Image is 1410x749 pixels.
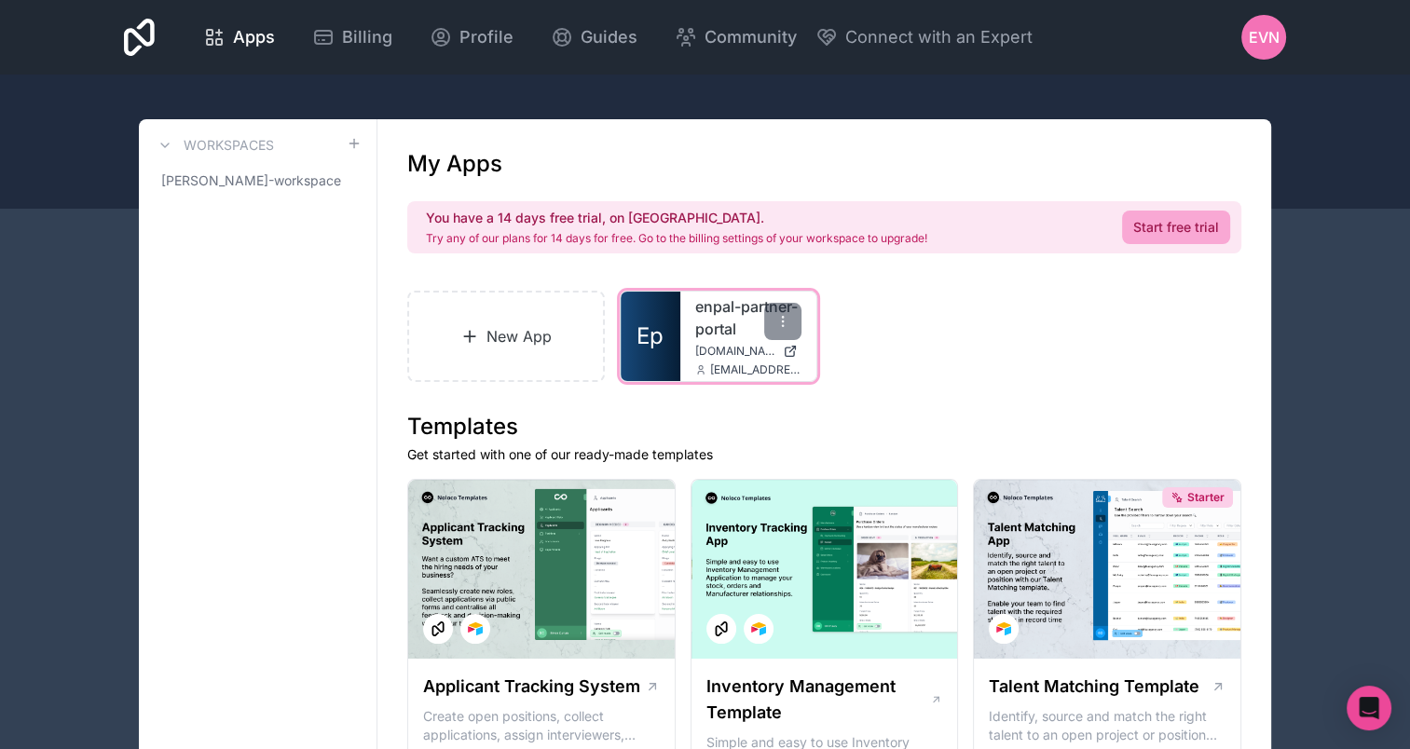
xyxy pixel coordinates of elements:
a: Community [660,17,812,58]
h1: Templates [407,412,1241,442]
h1: My Apps [407,149,502,179]
span: Apps [233,24,275,50]
span: EVN [1249,26,1280,48]
h3: Workspaces [184,136,274,155]
span: Guides [581,24,637,50]
a: Profile [415,17,528,58]
p: Identify, source and match the right talent to an open project or position with our Talent Matchi... [989,707,1225,744]
span: Billing [342,24,392,50]
p: Create open positions, collect applications, assign interviewers, centralise candidate feedback a... [423,707,660,744]
a: [DOMAIN_NAME] [695,344,801,359]
h1: Talent Matching Template [989,674,1199,700]
span: [DOMAIN_NAME] [695,344,775,359]
span: Connect with an Expert [845,24,1033,50]
span: Ep [637,321,664,351]
a: [PERSON_NAME]-workspace [154,164,362,197]
img: Airtable Logo [751,621,766,636]
a: Start free trial [1122,211,1230,244]
p: Get started with one of our ready-made templates [407,445,1241,464]
button: Connect with an Expert [815,24,1033,50]
a: Apps [188,17,290,58]
a: Ep [621,292,680,381]
span: Community [705,24,797,50]
img: Airtable Logo [996,621,1011,636]
h2: You have a 14 days free trial, on [GEOGRAPHIC_DATA]. [426,209,927,227]
a: enpal-partner-portal [695,295,801,340]
a: New App [407,291,605,382]
img: Airtable Logo [468,621,483,636]
div: Open Intercom Messenger [1347,686,1391,730]
a: Workspaces [154,134,274,157]
a: Guides [536,17,652,58]
span: [EMAIL_ADDRESS][DOMAIN_NAME] [710,362,801,377]
span: Starter [1187,490,1225,505]
h1: Applicant Tracking System [423,674,640,700]
span: [PERSON_NAME]-workspace [161,171,341,190]
a: Billing [297,17,407,58]
p: Try any of our plans for 14 days for free. Go to the billing settings of your workspace to upgrade! [426,231,927,246]
h1: Inventory Management Template [706,674,930,726]
span: Profile [459,24,513,50]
